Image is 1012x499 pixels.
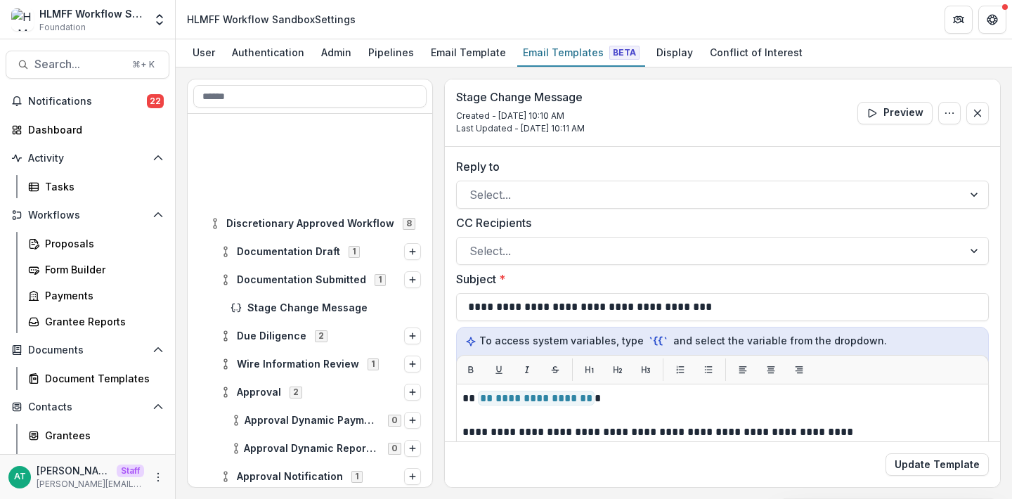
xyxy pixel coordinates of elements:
p: Created - [DATE] 10:10 AM [456,110,585,122]
a: Email Templates Beta [517,39,645,67]
a: Authentication [226,39,310,67]
button: Open Documents [6,339,169,361]
div: Grantees [45,428,158,443]
button: Underline [488,358,510,381]
button: Options [404,271,421,288]
span: Due Diligence [237,330,306,342]
button: Options [938,102,961,124]
button: Open Contacts [6,396,169,418]
div: Stage Change Message [225,297,427,319]
div: Admin [316,42,357,63]
p: Staff [117,465,144,477]
p: [PERSON_NAME][EMAIL_ADDRESS][DOMAIN_NAME] [37,478,144,491]
label: Reply to [456,158,980,175]
span: Discretionary Approved Workflow [226,218,394,230]
span: 8 [403,218,415,229]
button: Options [404,384,421,401]
h3: Stage Change Message [456,91,585,104]
span: 22 [147,94,164,108]
span: Wire Information Review [237,358,359,370]
a: Dashboard [6,118,169,141]
nav: breadcrumb [181,9,361,30]
a: Form Builder [22,258,169,281]
button: Bold [460,358,482,381]
button: Italic [516,358,538,381]
a: Proposals [22,232,169,255]
label: Subject [456,271,980,287]
div: Authentication [226,42,310,63]
div: Grantee Reports [45,314,158,329]
span: Documentation Submitted [237,274,366,286]
div: Email Template [425,42,512,63]
span: Search... [34,58,124,71]
div: Proposals [45,236,158,251]
button: List [697,358,720,381]
span: 1 [349,246,360,257]
button: Close [966,102,989,124]
p: To access system variables, type and select the variable from the dropdown. [465,333,980,349]
div: HLMFF Workflow Sandbox [39,6,144,21]
span: 1 [368,358,379,370]
div: Wire Information Review1Options [214,353,427,375]
button: H3 [635,358,657,381]
button: More [150,469,167,486]
span: Foundation [39,21,86,34]
a: Tasks [22,175,169,198]
span: Workflows [28,209,147,221]
span: 1 [375,274,386,285]
button: Align center [760,358,782,381]
div: Dashboard [28,122,158,137]
span: Approval [237,387,281,398]
button: Preview [857,102,933,124]
span: Contacts [28,401,147,413]
a: Document Templates [22,367,169,390]
button: Align left [732,358,754,381]
p: Last Updated - [DATE] 10:11 AM [456,122,585,135]
button: Options [404,243,421,260]
button: Open entity switcher [150,6,169,34]
span: 1 [351,471,363,482]
button: H2 [606,358,629,381]
div: Tasks [45,179,158,194]
div: User [187,42,221,63]
a: Display [651,39,699,67]
span: Approval Notification [237,471,343,483]
div: Document Templates [45,371,158,386]
p: [PERSON_NAME] [37,463,111,478]
a: Grantees [22,424,169,447]
img: HLMFF Workflow Sandbox [11,8,34,31]
div: Pipelines [363,42,420,63]
div: Conflict of Interest [704,42,808,63]
button: List [669,358,692,381]
button: Align right [788,358,810,381]
code: `{{` [647,334,670,349]
a: Grantee Reports [22,310,169,333]
div: Due Diligence2Options [214,325,427,347]
span: 2 [315,330,327,342]
div: ⌘ + K [129,57,157,72]
button: H1 [578,358,601,381]
button: Options [404,328,421,344]
a: Pipelines [363,39,420,67]
span: 2 [290,387,302,398]
span: Activity [28,153,147,164]
button: Options [404,356,421,372]
div: Payments [45,288,158,303]
button: Get Help [978,6,1006,34]
div: Anna Test [14,472,26,481]
a: Payments [22,284,169,307]
label: CC Recipients [456,214,980,231]
div: Documentation Submitted1Options [214,268,427,291]
button: Search... [6,51,169,79]
button: Open Workflows [6,204,169,226]
button: Partners [945,6,973,34]
button: Open Activity [6,147,169,169]
a: Admin [316,39,357,67]
div: Approval2Options [214,381,427,403]
div: Approval Dynamic Reporting Schedule0Options [225,437,427,460]
a: User [187,39,221,67]
a: Conflict of Interest [704,39,808,67]
div: Discretionary Approved Workflow8 [204,212,427,235]
span: Documentation Draft [237,246,340,258]
div: Approval Dynamic Payment Schedule0Options [225,409,427,432]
